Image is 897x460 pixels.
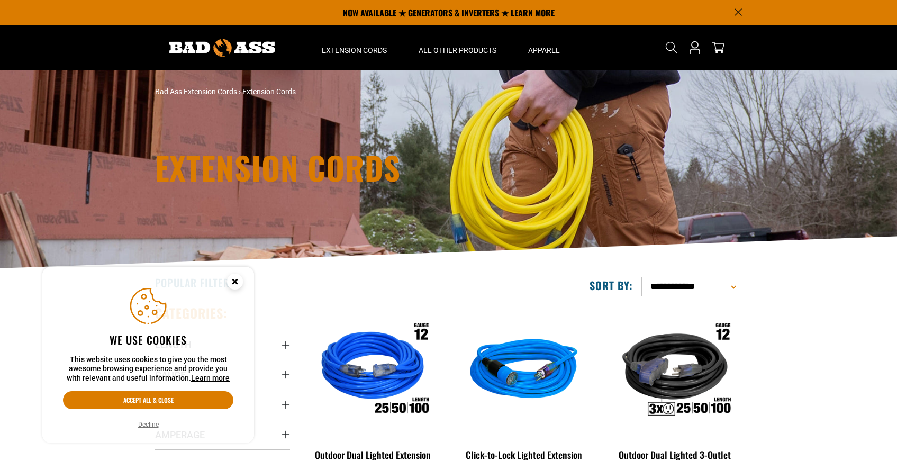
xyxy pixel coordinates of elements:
[512,25,576,70] summary: Apparel
[239,87,241,96] span: ›
[242,87,296,96] span: Extension Cords
[169,39,275,57] img: Bad Ass Extension Cords
[663,39,680,56] summary: Search
[135,419,162,430] button: Decline
[608,310,741,432] img: Outdoor Dual Lighted 3-Outlet Extension Cord w/ Safety CGM
[63,355,233,383] p: This website uses cookies to give you the most awesome browsing experience and provide you with r...
[191,374,230,382] a: Learn more
[42,267,254,444] aside: Cookie Consent
[457,310,591,432] img: blue
[528,46,560,55] span: Apparel
[306,310,440,432] img: Outdoor Dual Lighted Extension Cord w/ Safety CGM
[63,391,233,409] button: Accept all & close
[419,46,496,55] span: All Other Products
[322,46,387,55] span: Extension Cords
[403,25,512,70] summary: All Other Products
[155,86,541,97] nav: breadcrumbs
[155,151,541,183] h1: Extension Cords
[306,25,403,70] summary: Extension Cords
[63,333,233,347] h2: We use cookies
[155,87,237,96] a: Bad Ass Extension Cords
[590,278,633,292] label: Sort by:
